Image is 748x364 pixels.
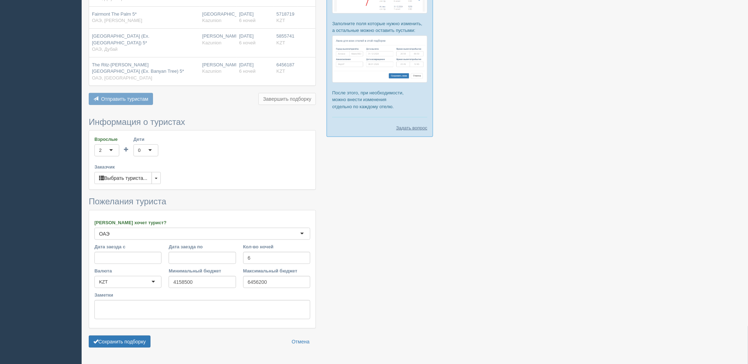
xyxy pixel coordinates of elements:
div: 0 [138,147,141,154]
span: 5718719 [277,11,295,17]
label: Заказчик [94,164,310,170]
span: KZT [277,18,285,23]
div: KZT [99,278,108,286]
span: ОАЭ, Дубай [92,46,118,52]
label: Заметки [94,292,310,298]
button: Завершить подборку [258,93,316,105]
img: %D0%BF%D0%BE%D0%B4%D0%B1%D0%BE%D1%80%D0%BA%D0%B0-%D0%B0%D0%B2%D0%B8%D0%B0-2-%D1%81%D1%80%D0%BC-%D... [332,35,427,83]
h3: Информация о туристах [89,117,316,127]
span: Отправить туристам [101,96,148,102]
div: [PERSON_NAME] [202,62,234,75]
p: Заполните поля которые нужно изменить, а остальные можно оставить пустыми: [332,20,427,34]
span: Пожелания туриста [89,197,166,206]
span: 6 ночей [239,68,256,74]
span: Kazunion [202,40,222,45]
div: [GEOGRAPHIC_DATA] [202,11,234,24]
label: [PERSON_NAME] хочет турист? [94,219,310,226]
button: Отправить туристам [89,93,153,105]
label: Максимальный бюджет [243,268,310,274]
span: The Ritz-[PERSON_NAME][GEOGRAPHIC_DATA] (Ex. Banyan Tree) 5* [92,62,184,74]
span: Kazunion [202,68,222,74]
button: Выбрать туриста... [94,172,152,184]
span: 6456187 [277,62,295,67]
a: Отмена [287,336,314,348]
label: Кол-во ночей [243,243,310,250]
a: Задать вопрос [396,125,427,131]
label: Взрослые [94,136,119,143]
span: 6 ночей [239,40,256,45]
span: 5855741 [277,33,295,39]
span: KZT [277,68,285,74]
label: Валюта [94,268,162,274]
div: 2 [99,147,102,154]
span: [GEOGRAPHIC_DATA] (Ex. [GEOGRAPHIC_DATA]) 5* [92,33,149,45]
label: Дети [133,136,158,143]
div: [DATE] [239,11,271,24]
input: 7-10 или 7,10,14 [243,252,310,264]
div: [DATE] [239,62,271,75]
span: ОАЭ, [GEOGRAPHIC_DATA] [92,75,152,81]
label: Минимальный бюджет [169,268,236,274]
div: [DATE] [239,33,271,46]
label: Дата заезда с [94,243,162,250]
span: Fairmont The Palm 5* [92,11,137,17]
div: [PERSON_NAME] [202,33,234,46]
span: Kazunion [202,18,222,23]
span: 6 ночей [239,18,256,23]
button: Сохранить подборку [89,336,151,348]
span: KZT [277,40,285,45]
p: После этого, при необходимости, можно внести изменения отдельно по каждому отелю. [332,89,427,110]
label: Дата заезда по [169,243,236,250]
div: ОАЭ [99,230,110,237]
span: ОАЭ, [PERSON_NAME] [92,18,142,23]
